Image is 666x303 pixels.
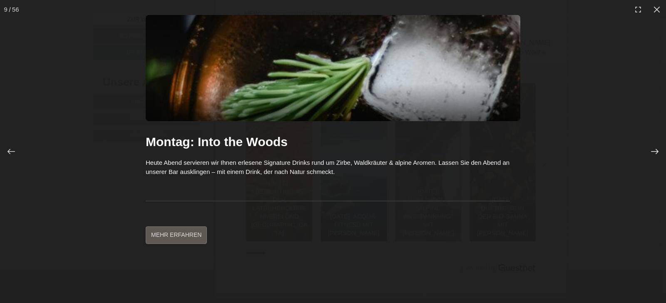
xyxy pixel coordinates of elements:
[4,5,7,14] span: 9
[12,5,19,14] div: 56
[146,226,207,244] a: Mehr erfahren
[634,130,666,173] div: Next slide
[146,134,510,150] h2: Montag: Into the Woods
[146,15,520,121] img: 688f549d95ba1pexels-eva-bronzini-5737851.jpg
[146,158,510,176] p: Heute Abend servieren wir Ihnen erlesene Signature Drinks rund um Zirbe, Waldkräuter & alpine Aro...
